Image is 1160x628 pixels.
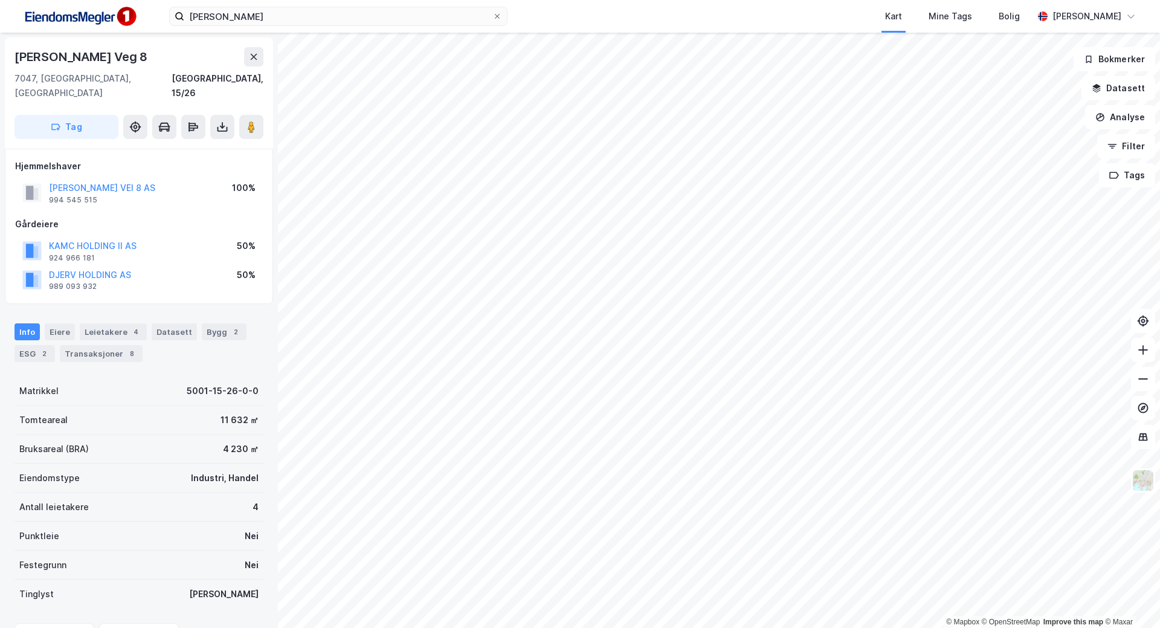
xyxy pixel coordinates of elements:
div: Tinglyst [19,587,54,601]
div: Kart [885,9,902,24]
div: 2 [230,326,242,338]
div: Industri, Handel [191,471,259,485]
div: Antall leietakere [19,500,89,514]
div: 5001-15-26-0-0 [187,384,259,398]
div: Transaksjoner [60,345,143,362]
a: Improve this map [1043,618,1103,626]
div: 8 [126,348,138,360]
div: [PERSON_NAME] [1052,9,1121,24]
div: [PERSON_NAME] Veg 8 [14,47,150,66]
button: Analyse [1085,105,1155,129]
div: Eiere [45,323,75,340]
div: 4 230 ㎡ [223,442,259,456]
div: Gårdeiere [15,217,263,231]
div: Festegrunn [19,558,66,572]
div: Bruksareal (BRA) [19,442,89,456]
div: 924 966 181 [49,253,95,263]
div: 50% [237,268,256,282]
div: 50% [237,239,256,253]
div: 7047, [GEOGRAPHIC_DATA], [GEOGRAPHIC_DATA] [14,71,172,100]
div: Datasett [152,323,197,340]
div: 4 [130,326,142,338]
div: Punktleie [19,529,59,543]
div: Tomteareal [19,413,68,427]
div: Matrikkel [19,384,59,398]
div: 989 093 932 [49,282,97,291]
img: F4PB6Px+NJ5v8B7XTbfpPpyloAAAAASUVORK5CYII= [19,3,140,30]
button: Tags [1099,163,1155,187]
div: Leietakere [80,323,147,340]
div: Nei [245,529,259,543]
img: Z [1132,469,1155,492]
div: [GEOGRAPHIC_DATA], 15/26 [172,71,263,100]
button: Filter [1097,134,1155,158]
a: Mapbox [946,618,979,626]
div: Bolig [999,9,1020,24]
div: Mine Tags [929,9,972,24]
button: Datasett [1081,76,1155,100]
div: 100% [232,181,256,195]
div: Kontrollprogram for chat [1100,570,1160,628]
button: Tag [14,115,118,139]
div: 994 545 515 [49,195,97,205]
div: Hjemmelshaver [15,159,263,173]
div: Nei [245,558,259,572]
button: Bokmerker [1074,47,1155,71]
div: [PERSON_NAME] [189,587,259,601]
div: Info [14,323,40,340]
a: OpenStreetMap [982,618,1040,626]
div: 4 [253,500,259,514]
div: Bygg [202,323,246,340]
div: 2 [38,348,50,360]
div: ESG [14,345,55,362]
div: Eiendomstype [19,471,80,485]
input: Søk på adresse, matrikkel, gårdeiere, leietakere eller personer [184,7,492,25]
iframe: Chat Widget [1100,570,1160,628]
div: 11 632 ㎡ [221,413,259,427]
